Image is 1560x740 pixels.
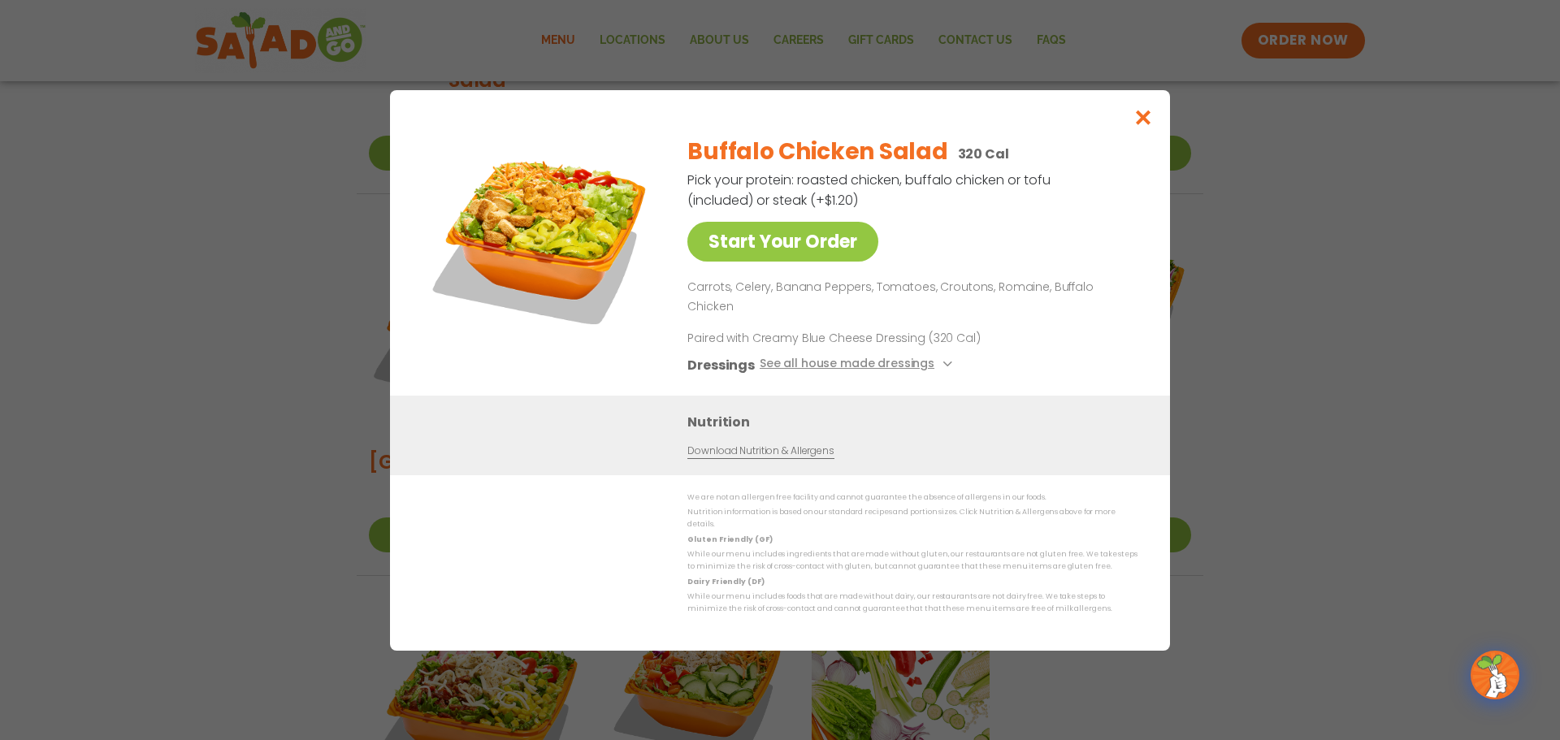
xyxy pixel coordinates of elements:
[687,278,1131,317] p: Carrots, Celery, Banana Peppers, Tomatoes, Croutons, Romaine, Buffalo Chicken
[687,548,1137,573] p: While our menu includes ingredients that are made without gluten, our restaurants are not gluten ...
[687,135,947,169] h2: Buffalo Chicken Salad
[687,329,988,346] p: Paired with Creamy Blue Cheese Dressing (320 Cal)
[687,443,834,458] a: Download Nutrition & Allergens
[687,506,1137,531] p: Nutrition information is based on our standard recipes and portion sizes. Click Nutrition & Aller...
[687,534,772,543] strong: Gluten Friendly (GF)
[427,123,654,350] img: Featured product photo for Buffalo Chicken Salad
[687,170,1053,210] p: Pick your protein: roasted chicken, buffalo chicken or tofu (included) or steak (+$1.20)
[687,222,878,262] a: Start Your Order
[687,491,1137,504] p: We are not an allergen free facility and cannot guarantee the absence of allergens in our foods.
[687,354,755,374] h3: Dressings
[687,591,1137,616] p: While our menu includes foods that are made without dairy, our restaurants are not dairy free. We...
[958,144,1009,164] p: 320 Cal
[687,576,764,586] strong: Dairy Friendly (DF)
[760,354,957,374] button: See all house made dressings
[1472,652,1518,698] img: wpChatIcon
[687,411,1146,431] h3: Nutrition
[1117,90,1170,145] button: Close modal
